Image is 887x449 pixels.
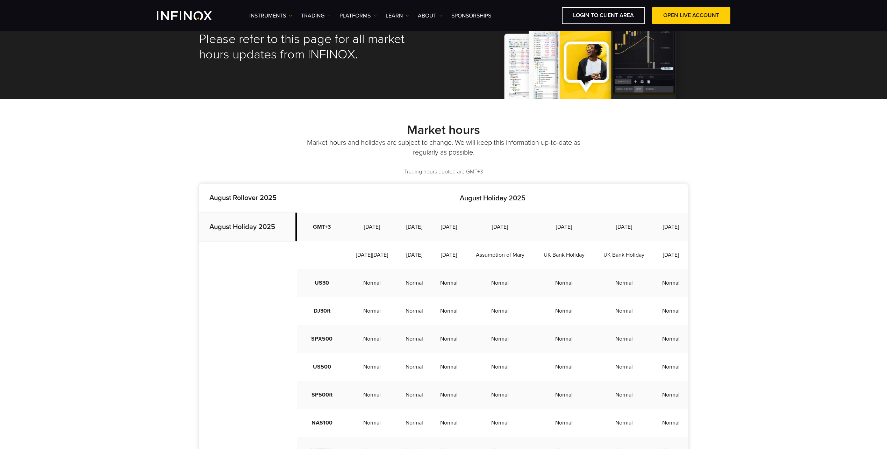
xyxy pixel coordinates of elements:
td: Normal [654,325,688,353]
td: Normal [466,381,534,409]
td: Normal [466,269,534,297]
td: Normal [431,297,466,325]
td: [DATE] [347,213,397,241]
td: Normal [466,325,534,353]
td: Normal [654,381,688,409]
td: Normal [397,325,431,353]
td: US500 [297,353,347,381]
strong: August Holiday 2025 [209,223,275,231]
td: Normal [397,409,431,437]
td: Normal [534,297,594,325]
td: Normal [431,269,466,297]
td: SPX500 [297,325,347,353]
td: Normal [466,409,534,437]
td: Normal [397,297,431,325]
td: Normal [594,325,654,353]
td: Normal [654,269,688,297]
a: Learn [386,12,409,20]
td: Normal [534,381,594,409]
h2: Please refer to this page for all market hours updates from INFINOX. [199,31,434,62]
td: Normal [347,353,397,381]
a: SPONSORSHIPS [451,12,491,20]
td: Normal [431,325,466,353]
td: Normal [431,381,466,409]
td: Normal [347,325,397,353]
a: ABOUT [418,12,443,20]
td: Normal [594,297,654,325]
td: Normal [654,297,688,325]
td: Normal [594,409,654,437]
a: TRADING [301,12,331,20]
td: Normal [347,409,397,437]
td: Normal [594,381,654,409]
td: [DATE][DATE] [347,241,397,269]
td: Normal [397,353,431,381]
td: Normal [397,381,431,409]
td: [DATE] [431,213,466,241]
td: Normal [347,381,397,409]
td: [DATE] [594,213,654,241]
a: OPEN LIVE ACCOUNT [652,7,730,24]
td: Normal [397,269,431,297]
td: Normal [534,353,594,381]
td: Normal [654,409,688,437]
td: Normal [431,353,466,381]
td: Normal [466,297,534,325]
td: Normal [534,409,594,437]
td: Normal [347,269,397,297]
a: LOGIN TO CLIENT AREA [562,7,645,24]
td: SP500ft [297,381,347,409]
a: Instruments [249,12,292,20]
td: Normal [534,269,594,297]
a: PLATFORMS [339,12,377,20]
strong: August Holiday 2025 [460,194,525,202]
td: UK Bank Holiday [594,241,654,269]
td: Assumption of Mary [466,241,534,269]
td: [DATE] [397,241,431,269]
td: [DATE] [466,213,534,241]
td: US30 [297,269,347,297]
strong: August Rollover 2025 [209,194,277,202]
td: Normal [534,325,594,353]
td: Normal [594,269,654,297]
td: Normal [594,353,654,381]
td: [DATE] [534,213,594,241]
td: UK Bank Holiday [534,241,594,269]
td: Normal [347,297,397,325]
td: [DATE] [397,213,431,241]
td: DJ30ft [297,297,347,325]
td: [DATE] [654,213,688,241]
td: Normal [431,409,466,437]
td: GMT+3 [297,213,347,241]
td: [DATE] [431,241,466,269]
a: INFINOX Logo [157,11,228,20]
td: [DATE] [654,241,688,269]
td: Normal [466,353,534,381]
strong: Market hours [407,122,480,137]
td: Normal [654,353,688,381]
p: Market hours and holidays are subject to change. We will keep this information up-to-date as regu... [306,138,582,157]
td: NAS100 [297,409,347,437]
p: Trading hours quoted are GMT+3 [199,168,688,176]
